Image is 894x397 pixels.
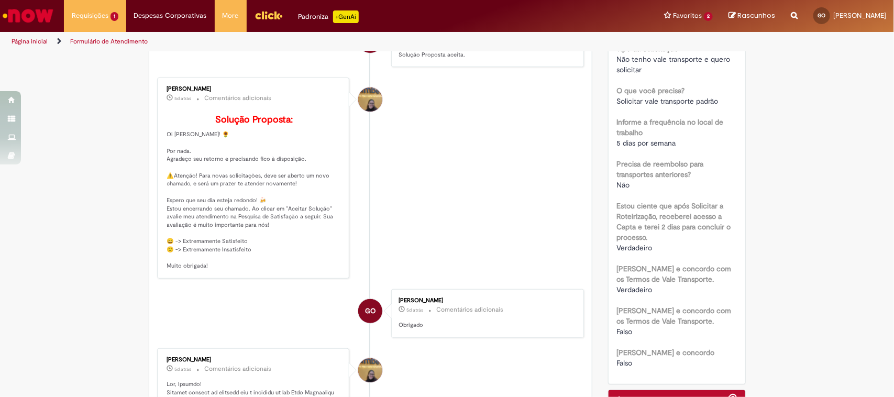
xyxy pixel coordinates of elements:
[616,117,723,137] b: Informe a frequência no local de trabalho
[1,5,55,26] img: ServiceNow
[616,180,630,190] span: Não
[205,365,272,373] small: Comentários adicionais
[205,94,272,103] small: Comentários adicionais
[333,10,359,23] p: +GenAi
[616,159,703,179] b: Precisa de reembolso para transportes anteriores?
[616,54,732,74] span: Não tenho vale transporte e quero solicitar
[223,10,239,21] span: More
[818,12,826,19] span: GO
[616,96,718,106] span: Solicitar vale transporte padrão
[175,95,192,102] time: 25/09/2025 11:07:33
[167,115,341,270] p: Oi [PERSON_NAME]! 🌻 Por nada. Agradeço seu retorno e precisando fico à disposição. ⚠️Atenção! Par...
[358,299,382,323] div: Gabriel Rodrigues De Oliveira
[704,12,713,21] span: 2
[616,138,676,148] span: 5 dias por semana
[167,357,341,363] div: [PERSON_NAME]
[616,348,714,357] b: [PERSON_NAME] e concordo
[358,358,382,382] div: Amanda De Campos Gomes Do Nascimento
[175,366,192,372] span: 5d atrás
[616,285,652,294] span: Verdadeiro
[616,44,678,53] b: Tipo da Solicitação
[436,305,503,314] small: Comentários adicionais
[399,51,573,59] p: Solução Proposta aceita.
[406,307,423,313] span: 5d atrás
[399,321,573,329] p: Obrigado
[167,86,341,92] div: [PERSON_NAME]
[175,95,192,102] span: 5d atrás
[616,358,632,368] span: Falso
[358,87,382,112] div: Amanda De Campos Gomes Do Nascimento
[299,10,359,23] div: Padroniza
[255,7,283,23] img: click_logo_yellow_360x200.png
[737,10,775,20] span: Rascunhos
[365,299,376,324] span: GO
[729,11,775,21] a: Rascunhos
[399,297,573,304] div: [PERSON_NAME]
[616,201,731,242] b: Estou ciente que após Solicitar a Roteirização, receberei acesso a Capta e terei 2 dias para conc...
[111,12,118,21] span: 1
[72,10,108,21] span: Requisições
[616,306,731,326] b: [PERSON_NAME] e concordo com os Termos de Vale Transporte.
[673,10,702,21] span: Favoritos
[175,366,192,372] time: 24/09/2025 16:05:39
[616,86,685,95] b: O que você precisa?
[12,37,48,46] a: Página inicial
[406,307,423,313] time: 25/09/2025 08:12:27
[616,327,632,336] span: Falso
[833,11,886,20] span: [PERSON_NAME]
[134,10,207,21] span: Despesas Corporativas
[616,243,652,252] span: Verdadeiro
[215,114,293,126] b: Solução Proposta:
[616,264,731,284] b: [PERSON_NAME] e concordo com os Termos de Vale Transporte.
[8,32,588,51] ul: Trilhas de página
[70,37,148,46] a: Formulário de Atendimento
